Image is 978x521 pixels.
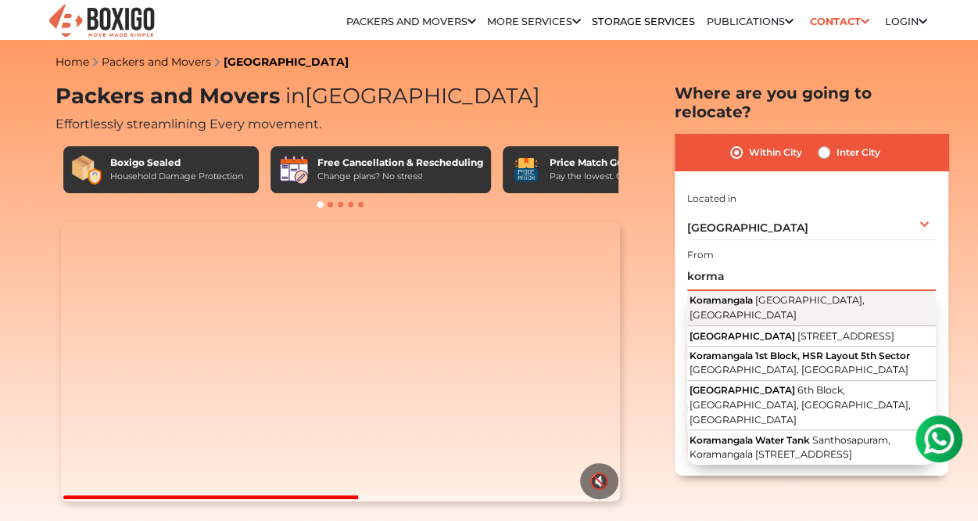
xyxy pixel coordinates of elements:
[690,350,910,361] span: Koramangala 1st Block, HSR Layout 5th Sector
[487,16,581,27] a: More services
[592,16,695,27] a: Storage Services
[278,154,310,185] img: Free Cancellation & Rescheduling
[550,156,668,170] div: Price Match Guarantee
[580,463,618,499] button: 🔇
[550,170,668,183] div: Pay the lowest. Guaranteed!
[687,192,736,206] label: Located in
[56,84,626,110] h1: Packers and Movers
[317,156,483,170] div: Free Cancellation & Rescheduling
[687,381,936,430] button: [GEOGRAPHIC_DATA] 6th Block, [GEOGRAPHIC_DATA], [GEOGRAPHIC_DATA], [GEOGRAPHIC_DATA]
[110,170,243,183] div: Household Damage Protection
[804,9,874,34] a: Contact
[687,326,936,347] button: [GEOGRAPHIC_DATA] [STREET_ADDRESS]
[687,248,714,262] label: From
[317,170,483,183] div: Change plans? No stress!
[690,330,795,342] span: [GEOGRAPHIC_DATA]
[687,347,936,381] button: Koramangala 1st Block, HSR Layout 5th Sector [GEOGRAPHIC_DATA], [GEOGRAPHIC_DATA]
[71,154,102,185] img: Boxigo Sealed
[690,384,795,396] span: [GEOGRAPHIC_DATA]
[47,2,156,41] img: Boxigo
[102,55,211,69] a: Packers and Movers
[280,83,540,109] span: [GEOGRAPHIC_DATA]
[346,16,475,27] a: Packers and Movers
[285,83,305,109] span: in
[61,222,620,502] video: Your browser does not support the video tag.
[224,55,349,69] a: [GEOGRAPHIC_DATA]
[836,143,880,162] label: Inter City
[110,156,243,170] div: Boxigo Sealed
[687,264,936,291] input: Select Building or Nearest Landmark
[749,143,802,162] label: Within City
[707,16,794,27] a: Publications
[687,291,936,326] button: Koramangala [GEOGRAPHIC_DATA], [GEOGRAPHIC_DATA]
[510,154,542,185] img: Price Match Guarantee
[690,434,810,446] span: Koramangala Water Tank
[56,55,89,69] a: Home
[687,430,936,465] button: Koramangala Water Tank Santhosapuram, Koramangala [STREET_ADDRESS]
[690,364,908,375] span: [GEOGRAPHIC_DATA], [GEOGRAPHIC_DATA]
[797,330,894,342] span: [STREET_ADDRESS]
[687,221,808,235] span: [GEOGRAPHIC_DATA]
[690,294,865,321] span: [GEOGRAPHIC_DATA], [GEOGRAPHIC_DATA]
[690,294,753,306] span: Koramangala
[885,16,927,27] a: Login
[16,16,47,47] img: whatsapp-icon.svg
[56,117,321,131] span: Effortlessly streamlining Every movement.
[675,84,948,121] h2: Where are you going to relocate?
[690,384,911,425] span: 6th Block, [GEOGRAPHIC_DATA], [GEOGRAPHIC_DATA], [GEOGRAPHIC_DATA]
